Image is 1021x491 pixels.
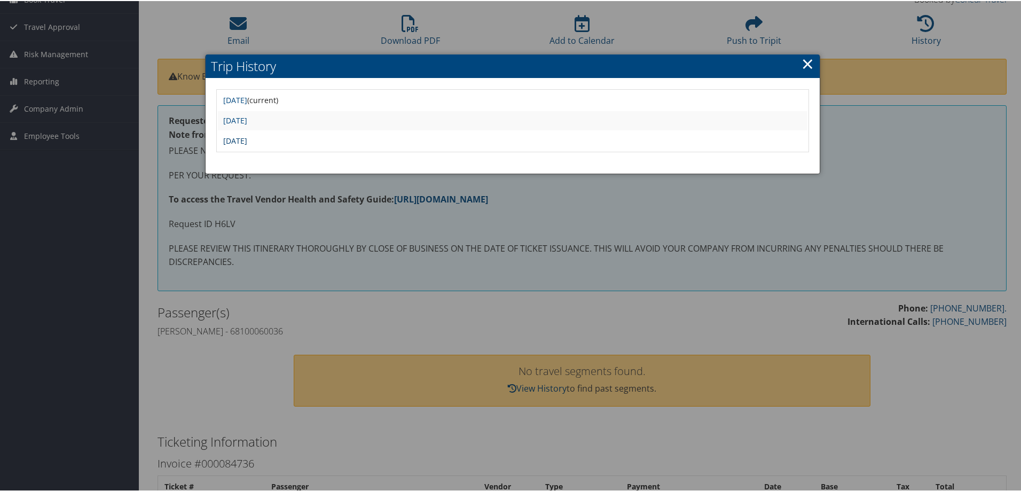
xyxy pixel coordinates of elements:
td: (current) [218,90,807,109]
a: [DATE] [223,135,247,145]
a: [DATE] [223,94,247,104]
a: × [802,52,814,73]
a: [DATE] [223,114,247,124]
h2: Trip History [206,53,820,77]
